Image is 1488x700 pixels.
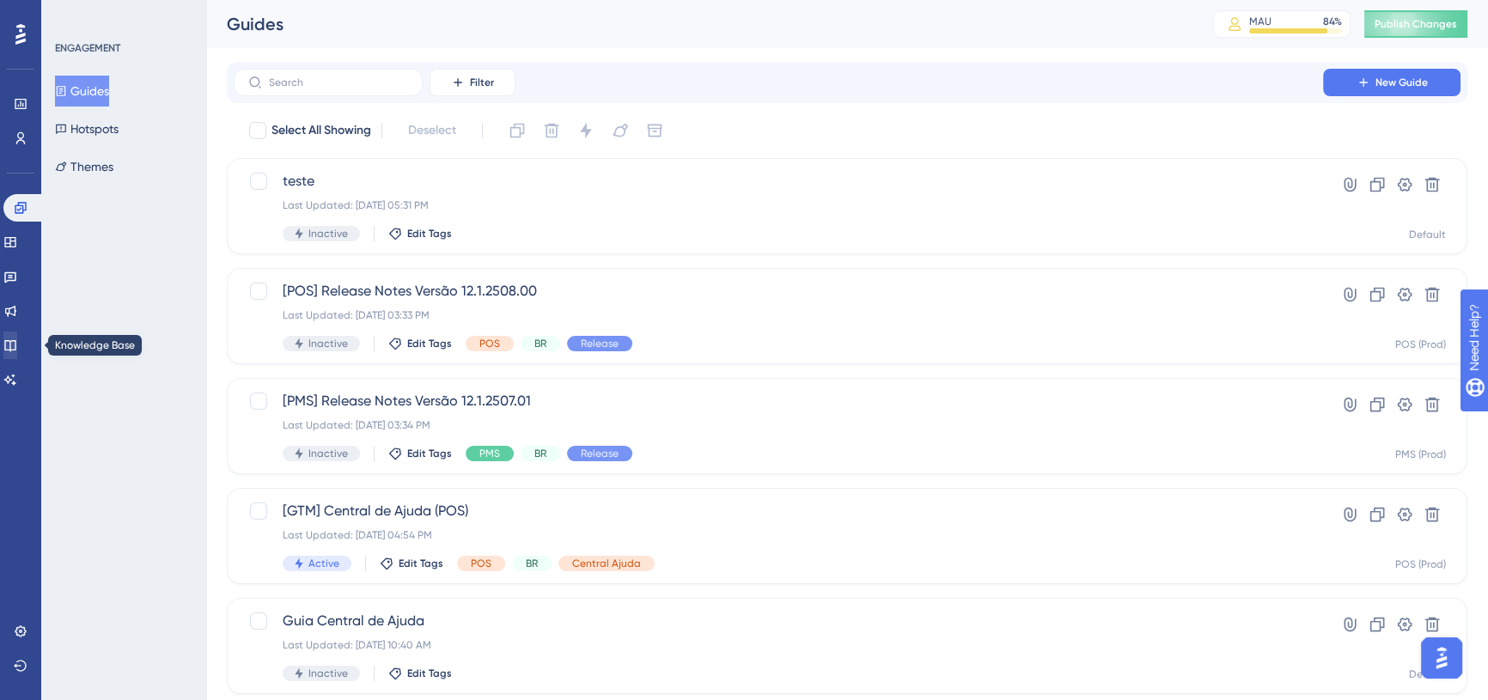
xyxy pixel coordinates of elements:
[55,76,109,107] button: Guides
[471,557,491,570] span: POS
[1395,338,1446,351] div: POS (Prod)
[534,447,546,460] span: BR
[283,638,1274,652] div: Last Updated: [DATE] 10:40 AM
[308,337,348,350] span: Inactive
[581,337,619,350] span: Release
[283,501,1274,521] span: [GTM] Central de Ajuda (POS)
[308,447,348,460] span: Inactive
[283,171,1274,192] span: teste
[308,227,348,240] span: Inactive
[1323,69,1461,96] button: New Guide
[1409,667,1446,681] div: Default
[283,418,1274,432] div: Last Updated: [DATE] 03:34 PM
[1395,447,1446,461] div: PMS (Prod)
[1416,632,1467,684] iframe: UserGuiding AI Assistant Launcher
[55,151,113,182] button: Themes
[1364,10,1467,38] button: Publish Changes
[470,76,494,89] span: Filter
[271,120,371,141] span: Select All Showing
[40,4,107,25] span: Need Help?
[388,337,452,350] button: Edit Tags
[55,113,119,144] button: Hotspots
[283,308,1274,322] div: Last Updated: [DATE] 03:33 PM
[430,69,515,96] button: Filter
[269,76,408,88] input: Search
[1375,76,1428,89] span: New Guide
[388,667,452,680] button: Edit Tags
[407,447,452,460] span: Edit Tags
[572,557,641,570] span: Central Ajuda
[380,557,443,570] button: Edit Tags
[55,41,120,55] div: ENGAGEMENT
[308,667,348,680] span: Inactive
[1395,557,1446,571] div: POS (Prod)
[388,447,452,460] button: Edit Tags
[283,281,1274,301] span: [POS] Release Notes Versão 12.1.2508.00
[308,557,339,570] span: Active
[407,337,452,350] span: Edit Tags
[479,447,500,460] span: PMS
[408,120,456,141] span: Deselect
[1249,15,1272,28] div: MAU
[407,227,452,240] span: Edit Tags
[407,667,452,680] span: Edit Tags
[526,557,538,570] span: BR
[283,198,1274,212] div: Last Updated: [DATE] 05:31 PM
[581,447,619,460] span: Release
[1409,228,1446,241] div: Default
[283,391,1274,411] span: [PMS] Release Notes Versão 12.1.2507.01
[479,337,500,350] span: POS
[283,611,1274,631] span: Guia Central de Ajuda
[1323,15,1342,28] div: 84 %
[1375,17,1457,31] span: Publish Changes
[227,12,1170,36] div: Guides
[393,115,472,146] button: Deselect
[388,227,452,240] button: Edit Tags
[399,557,443,570] span: Edit Tags
[534,337,546,350] span: BR
[283,528,1274,542] div: Last Updated: [DATE] 04:54 PM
